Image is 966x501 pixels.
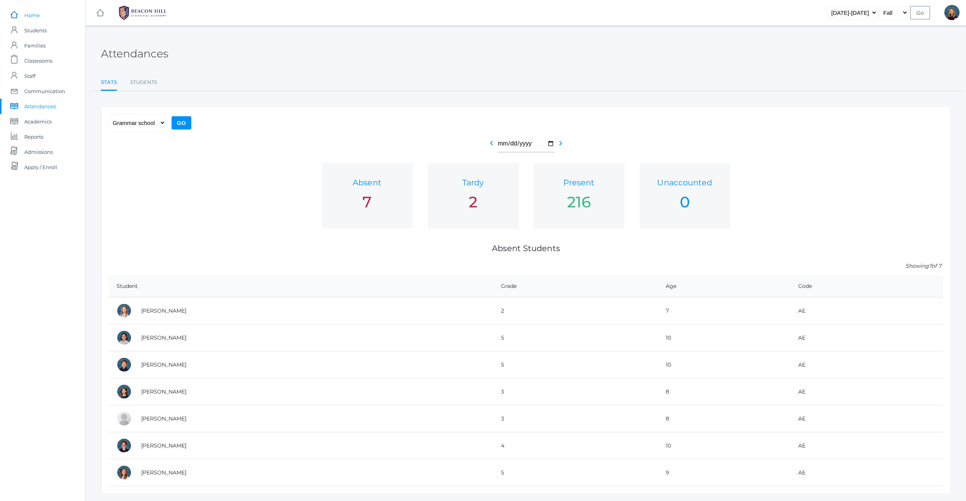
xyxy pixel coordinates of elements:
span: 7 [929,262,931,269]
a: chevron_left [487,142,496,149]
div: Asher Pedersen [117,357,132,372]
img: BHCALogos-05-308ed15e86a5a0abce9b8dd61676a3503ac9727e845dece92d48e8588c001991.png [114,3,171,22]
td: 9 [658,459,791,486]
td: AE [791,351,943,378]
input: Go [910,6,930,19]
p: Showing of 7 [109,262,943,270]
div: 2 [435,191,511,213]
span: Academics [24,114,52,129]
td: 5 [493,324,658,351]
td: 4 [493,432,658,459]
td: 10 [658,432,791,459]
i: chevron_left [487,139,496,148]
a: Students [130,75,157,90]
a: [PERSON_NAME] [141,361,186,368]
h1: Absent Students [109,244,943,253]
td: 7 [658,297,791,324]
th: Code [791,275,943,297]
span: Admissions [24,144,53,160]
span: Communication [24,84,65,99]
h1: Absent [329,178,405,187]
a: chevron_right [556,142,565,149]
td: 8 [658,378,791,405]
div: 216 [541,191,617,213]
div: Arielle White [117,465,132,480]
a: Present 216 [541,178,617,213]
td: 5 [493,459,658,486]
a: [PERSON_NAME] [141,469,186,476]
div: Lindsay Leeds [944,5,960,20]
a: Stats [101,75,117,91]
td: AE [791,432,943,459]
td: 3 [493,378,658,405]
h1: Present [541,178,617,187]
td: 3 [493,405,658,432]
span: Apply / Enroll [24,160,57,175]
a: [PERSON_NAME] [141,442,186,449]
td: 10 [658,351,791,378]
a: [PERSON_NAME] [141,415,186,422]
th: Grade [493,275,658,297]
a: Absent 7 [329,178,405,213]
a: [PERSON_NAME] [141,334,186,341]
a: [PERSON_NAME] [141,388,186,395]
div: 0 [647,191,723,213]
div: Theodore Trumpower [117,438,132,453]
h1: Tardy [435,178,511,187]
input: Go [172,116,191,130]
span: Classrooms [24,53,52,68]
td: 5 [493,351,658,378]
h1: Unaccounted [647,178,723,187]
a: [PERSON_NAME] [141,307,186,314]
td: AE [791,459,943,486]
span: Reports [24,129,43,144]
td: 10 [658,324,791,351]
h2: Attendances [101,48,168,60]
div: Esperanza Ewing [117,330,132,345]
span: Attendances [24,99,56,114]
td: AE [791,405,943,432]
th: Age [658,275,791,297]
span: Staff [24,68,35,84]
td: AE [791,324,943,351]
div: 7 [329,191,405,213]
th: Student [109,275,493,297]
td: AE [791,297,943,324]
a: Unaccounted 0 [647,178,723,213]
span: Students [24,23,47,38]
div: Sadie Sponseller [117,411,132,426]
td: AE [791,378,943,405]
td: 2 [493,297,658,324]
td: 8 [658,405,791,432]
span: Home [24,8,40,23]
span: Families [24,38,46,53]
div: Hensley Pedersen [117,384,132,399]
i: chevron_right [556,139,565,148]
a: Tardy 2 [435,178,511,213]
div: Audrey Carroll [117,303,132,318]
